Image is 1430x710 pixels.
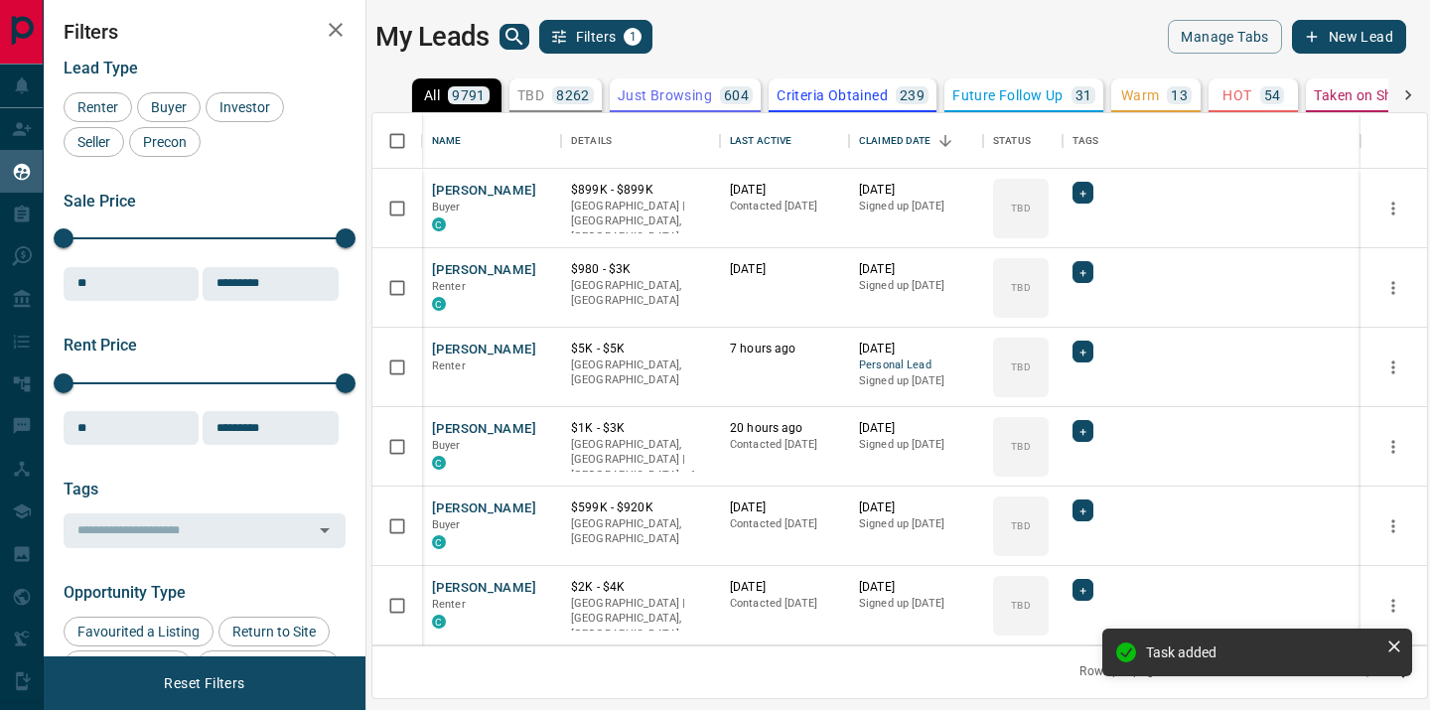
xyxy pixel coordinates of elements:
[571,113,612,169] div: Details
[571,357,710,388] p: [GEOGRAPHIC_DATA], [GEOGRAPHIC_DATA]
[1079,580,1086,600] span: +
[432,182,536,201] button: [PERSON_NAME]
[432,217,446,231] div: condos.ca
[1072,341,1093,362] div: +
[730,437,839,453] p: Contacted [DATE]
[571,579,710,596] p: $2K - $4K
[432,297,446,311] div: condos.ca
[1292,20,1406,54] button: New Lead
[432,113,462,169] div: Name
[432,280,466,293] span: Renter
[561,113,720,169] div: Details
[64,336,137,355] span: Rent Price
[1011,201,1030,215] p: TBD
[571,261,710,278] p: $980 - $3K
[1079,500,1086,520] span: +
[777,88,888,102] p: Criteria Obtained
[64,480,98,498] span: Tags
[1011,439,1030,454] p: TBD
[1079,421,1086,441] span: +
[1264,88,1281,102] p: 54
[1072,579,1093,601] div: +
[1011,598,1030,613] p: TBD
[64,192,136,211] span: Sale Price
[859,579,973,596] p: [DATE]
[1378,353,1408,382] button: more
[218,617,330,646] div: Return to Site
[432,535,446,549] div: condos.ca
[137,92,201,122] div: Buyer
[517,88,544,102] p: TBD
[432,615,446,629] div: condos.ca
[1079,262,1086,282] span: +
[571,199,710,245] p: [GEOGRAPHIC_DATA] | [GEOGRAPHIC_DATA], [GEOGRAPHIC_DATA]
[1072,499,1093,521] div: +
[432,359,466,372] span: Renter
[1168,20,1281,54] button: Manage Tabs
[1222,88,1251,102] p: HOT
[1378,194,1408,223] button: more
[993,113,1031,169] div: Status
[859,113,931,169] div: Claimed Date
[64,617,214,646] div: Favourited a Listing
[730,199,839,214] p: Contacted [DATE]
[64,59,138,77] span: Lead Type
[1063,113,1360,169] div: Tags
[1121,88,1160,102] p: Warm
[730,499,839,516] p: [DATE]
[571,516,710,547] p: [GEOGRAPHIC_DATA], [GEOGRAPHIC_DATA]
[432,261,536,280] button: [PERSON_NAME]
[432,598,466,611] span: Renter
[720,113,849,169] div: Last Active
[432,341,536,359] button: [PERSON_NAME]
[1079,183,1086,203] span: +
[571,341,710,357] p: $5K - $5K
[129,127,201,157] div: Precon
[571,596,710,642] p: [GEOGRAPHIC_DATA] | [GEOGRAPHIC_DATA], [GEOGRAPHIC_DATA]
[571,278,710,309] p: [GEOGRAPHIC_DATA], [GEOGRAPHIC_DATA]
[859,499,973,516] p: [DATE]
[136,134,194,150] span: Precon
[730,113,791,169] div: Last Active
[375,21,490,53] h1: My Leads
[1072,420,1093,442] div: +
[730,261,839,278] p: [DATE]
[432,518,461,531] span: Buyer
[432,420,536,439] button: [PERSON_NAME]
[730,341,839,357] p: 7 hours ago
[859,437,973,453] p: Signed up [DATE]
[730,579,839,596] p: [DATE]
[859,261,973,278] p: [DATE]
[571,437,710,484] p: Toronto
[730,596,839,612] p: Contacted [DATE]
[311,516,339,544] button: Open
[571,182,710,199] p: $899K - $899K
[859,199,973,214] p: Signed up [DATE]
[151,666,257,700] button: Reset Filters
[64,127,124,157] div: Seller
[71,134,117,150] span: Seller
[71,624,207,639] span: Favourited a Listing
[1072,113,1099,169] div: Tags
[859,373,973,389] p: Signed up [DATE]
[1011,359,1030,374] p: TBD
[983,113,1063,169] div: Status
[1079,342,1086,361] span: +
[1072,182,1093,204] div: +
[432,439,461,452] span: Buyer
[432,579,536,598] button: [PERSON_NAME]
[424,88,440,102] p: All
[64,583,186,602] span: Opportunity Type
[144,99,194,115] span: Buyer
[952,88,1063,102] p: Future Follow Up
[71,99,125,115] span: Renter
[931,127,959,155] button: Sort
[618,88,712,102] p: Just Browsing
[1171,88,1188,102] p: 13
[724,88,749,102] p: 604
[539,20,653,54] button: Filters1
[556,88,590,102] p: 8262
[900,88,925,102] p: 239
[432,201,461,213] span: Buyer
[859,596,973,612] p: Signed up [DATE]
